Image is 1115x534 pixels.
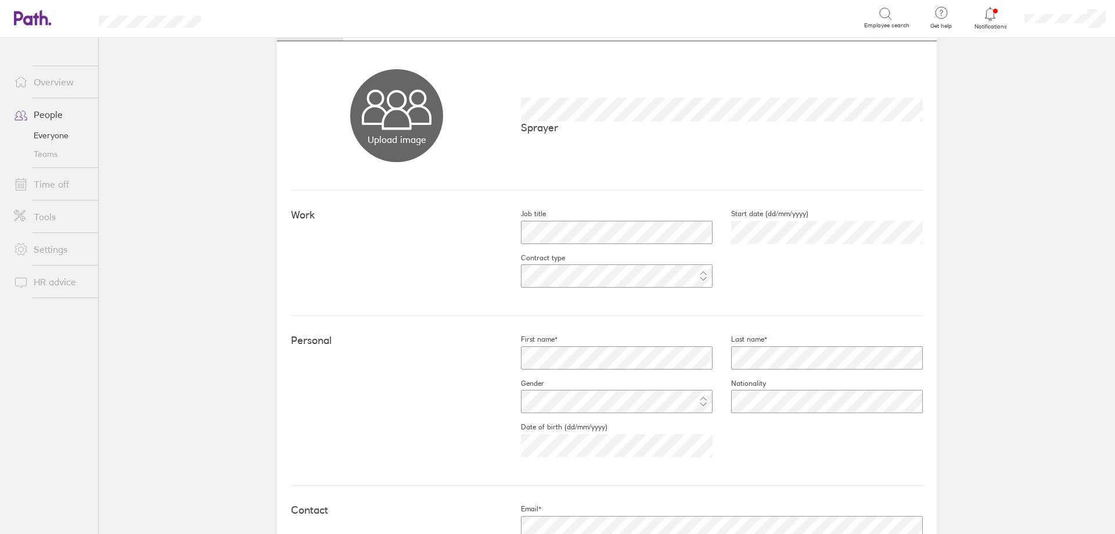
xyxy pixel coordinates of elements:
label: Last name* [713,335,767,344]
span: Get help [922,23,960,30]
h4: Contact [291,504,502,517]
label: Nationality [713,379,766,388]
label: Contract type [502,253,565,263]
span: Employee search [864,22,909,29]
a: Everyone [5,126,98,145]
a: Teams [5,145,98,163]
label: First name* [502,335,557,344]
a: People [5,103,98,126]
label: Date of birth (dd/mm/yyyy) [502,422,607,432]
label: Gender [502,379,544,388]
a: Tools [5,205,98,228]
label: Email* [502,504,541,514]
p: Sprayer [521,121,923,134]
a: Overview [5,70,98,94]
a: HR advice [5,270,98,293]
a: Notifications [972,6,1009,30]
h4: Personal [291,335,502,347]
span: Notifications [972,23,1009,30]
div: Search [232,12,262,23]
label: Start date (dd/mm/yyyy) [713,209,808,218]
label: Job title [502,209,546,218]
a: Settings [5,238,98,261]
h4: Work [291,209,502,221]
a: Time off [5,173,98,196]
